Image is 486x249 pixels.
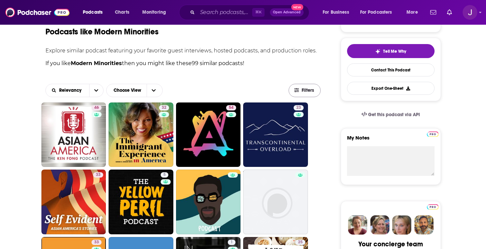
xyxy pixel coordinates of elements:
[93,172,103,178] a: 33
[444,7,455,18] a: Show notifications dropdown
[226,105,236,110] a: 54
[185,5,316,20] div: Search podcasts, credits, & more...
[383,49,406,54] span: Tell Me Why
[273,11,301,14] span: Open Advanced
[407,8,418,17] span: More
[414,215,434,235] img: Jon Profile
[109,170,173,234] a: 5
[358,240,423,248] div: Your concierge team
[296,104,301,111] span: 23
[302,88,315,93] span: Filters
[106,84,167,97] h2: Choose View
[108,85,147,96] span: Choose View
[230,239,233,246] span: 1
[392,215,412,235] img: Jules Profile
[348,215,367,235] img: Sydney Profile
[368,112,420,117] span: Get this podcast via API
[92,240,102,245] a: 33
[162,104,166,111] span: 32
[83,8,103,17] span: Podcasts
[45,47,321,54] p: Explore similar podcast featuring your favorite guest interviews, hosted podcasts, and production...
[375,49,380,54] img: tell me why sparkle
[45,59,321,68] p: If you like then you might like these 99 similar podcasts !
[41,102,106,167] a: 46
[161,172,168,178] a: 5
[318,7,357,18] button: open menu
[94,239,99,246] span: 33
[197,7,252,18] input: Search podcasts, credits, & more...
[323,8,349,17] span: For Business
[370,215,389,235] img: Barbara Profile
[252,8,265,17] span: ⌘ K
[45,84,104,97] h2: Choose List sort
[347,135,435,146] label: My Notes
[347,63,435,76] a: Contact This Podcast
[59,88,84,93] span: Relevancy
[41,170,106,234] a: 33
[46,88,90,93] button: open menu
[159,105,169,110] a: 32
[138,7,175,18] button: open menu
[89,84,103,97] button: open menu
[109,102,173,167] a: 32
[463,5,477,20] span: Logged in as josephpapapr
[229,104,233,111] span: 54
[298,239,303,246] span: 25
[243,102,308,167] a: 23
[71,60,122,66] strong: Modern Minorities
[427,131,439,137] a: Pro website
[463,5,477,20] button: Show profile menu
[142,8,166,17] span: Monitoring
[427,203,439,210] a: Pro website
[94,104,99,111] span: 46
[427,204,439,210] img: Podchaser Pro
[347,82,435,95] button: Export One-Sheet
[115,8,129,17] span: Charts
[228,240,235,245] a: 1
[347,44,435,58] button: tell me why sparkleTell Me Why
[295,240,305,245] a: 25
[427,132,439,137] img: Podchaser Pro
[92,105,102,110] a: 46
[176,102,241,167] a: 54
[111,7,133,18] a: Charts
[463,5,477,20] img: User Profile
[5,6,69,19] img: Podchaser - Follow, Share and Rate Podcasts
[45,27,159,37] h1: Podcasts like Modern Minorities
[163,172,166,178] span: 5
[356,106,426,123] a: Get this podcast via API
[270,8,304,16] button: Open AdvancedNew
[356,7,402,18] button: open menu
[402,7,426,18] button: open menu
[360,8,392,17] span: For Podcasters
[78,7,111,18] button: open menu
[96,172,101,178] span: 33
[289,84,321,97] button: Filters
[428,7,439,18] a: Show notifications dropdown
[291,4,303,10] span: New
[106,84,163,97] button: Choose View
[294,105,304,110] a: 23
